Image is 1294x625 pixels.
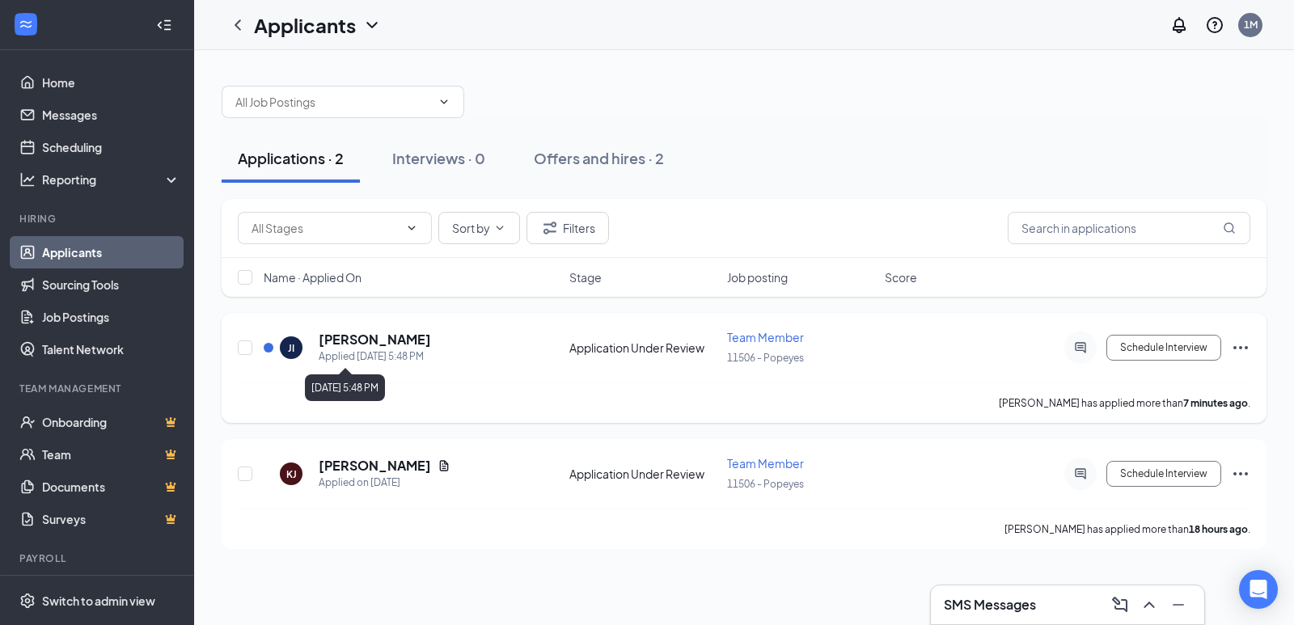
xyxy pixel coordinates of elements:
[19,212,177,226] div: Hiring
[42,471,180,503] a: DocumentsCrown
[1169,15,1189,35] svg: Notifications
[1004,522,1250,536] p: [PERSON_NAME] has applied more than .
[252,219,399,237] input: All Stages
[238,148,344,168] div: Applications · 2
[235,93,431,111] input: All Job Postings
[42,593,155,609] div: Switch to admin view
[42,333,180,365] a: Talent Network
[885,269,917,285] span: Score
[42,301,180,333] a: Job Postings
[42,236,180,268] a: Applicants
[727,330,804,344] span: Team Member
[1107,592,1133,618] button: ComposeMessage
[1071,341,1090,354] svg: ActiveChat
[999,396,1250,410] p: [PERSON_NAME] has applied more than .
[319,331,431,348] h5: [PERSON_NAME]
[727,352,804,364] span: 11506 - Popeyes
[1136,592,1162,618] button: ChevronUp
[727,456,804,471] span: Team Member
[319,475,450,491] div: Applied on [DATE]
[1223,222,1236,234] svg: MagnifyingGlass
[493,222,506,234] svg: ChevronDown
[1008,212,1250,244] input: Search in applications
[319,348,431,365] div: Applied [DATE] 5:48 PM
[1189,523,1248,535] b: 18 hours ago
[1106,335,1221,361] button: Schedule Interview
[19,171,36,188] svg: Analysis
[42,66,180,99] a: Home
[319,457,431,475] h5: [PERSON_NAME]
[1106,461,1221,487] button: Schedule Interview
[1110,595,1130,614] svg: ComposeMessage
[1239,570,1278,609] div: Open Intercom Messenger
[438,95,450,108] svg: ChevronDown
[569,340,717,356] div: Application Under Review
[540,218,560,238] svg: Filter
[1183,397,1248,409] b: 7 minutes ago
[1165,592,1191,618] button: Minimize
[19,551,177,565] div: Payroll
[1205,15,1224,35] svg: QuestionInfo
[1231,464,1250,484] svg: Ellipses
[569,466,717,482] div: Application Under Review
[42,503,180,535] a: SurveysCrown
[727,269,788,285] span: Job posting
[264,269,362,285] span: Name · Applied On
[405,222,418,234] svg: ChevronDown
[534,148,664,168] div: Offers and hires · 2
[944,596,1036,614] h3: SMS Messages
[42,438,180,471] a: TeamCrown
[254,11,356,39] h1: Applicants
[42,268,180,301] a: Sourcing Tools
[305,374,385,401] div: [DATE] 5:48 PM
[569,269,602,285] span: Stage
[42,406,180,438] a: OnboardingCrown
[1231,338,1250,357] svg: Ellipses
[19,593,36,609] svg: Settings
[1140,595,1159,614] svg: ChevronUp
[1169,595,1188,614] svg: Minimize
[362,15,382,35] svg: ChevronDown
[727,478,804,490] span: 11506 - Popeyes
[228,15,247,35] svg: ChevronLeft
[288,341,294,355] div: JI
[19,382,177,395] div: Team Management
[1244,18,1258,32] div: 1M
[42,99,180,131] a: Messages
[18,16,34,32] svg: WorkstreamLogo
[438,459,450,472] svg: Document
[286,467,297,481] div: KJ
[452,222,490,234] span: Sort by
[438,212,520,244] button: Sort byChevronDown
[526,212,609,244] button: Filter Filters
[1071,467,1090,480] svg: ActiveChat
[392,148,485,168] div: Interviews · 0
[42,171,181,188] div: Reporting
[42,131,180,163] a: Scheduling
[156,17,172,33] svg: Collapse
